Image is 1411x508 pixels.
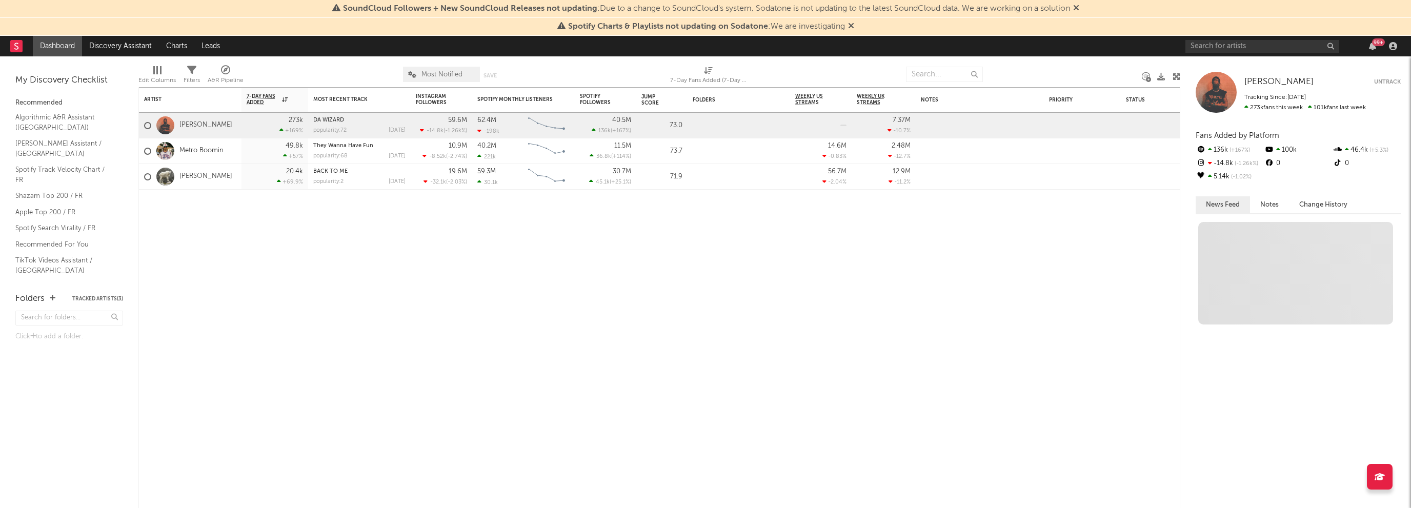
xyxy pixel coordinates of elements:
[15,255,113,276] a: TikTok Videos Assistant / [GEOGRAPHIC_DATA]
[580,93,616,106] div: Spotify Followers
[477,117,496,124] div: 62.4M
[613,168,631,175] div: 30.7M
[72,296,123,301] button: Tracked Artists(3)
[477,168,496,175] div: 59.3M
[313,128,347,133] div: popularity: 72
[568,23,845,31] span: : We are investigating
[283,153,303,159] div: +57 %
[614,143,631,149] div: 11.5M
[313,143,373,149] a: They Wanna Have Fun
[596,154,611,159] span: 36.8k
[477,153,496,160] div: 221k
[590,153,631,159] div: ( )
[670,74,747,87] div: 7-Day Fans Added (7-Day Fans Added)
[477,179,498,186] div: 30.1k
[477,128,499,134] div: -198k
[1368,148,1388,153] span: +5.3 %
[892,143,911,149] div: 2.48M
[427,128,444,134] span: -14.8k
[15,207,113,218] a: Apple Top 200 / FR
[888,127,911,134] div: -10.7 %
[828,143,846,149] div: 14.6M
[589,178,631,185] div: ( )
[194,36,227,56] a: Leads
[1244,105,1366,111] span: 101k fans last week
[15,138,113,159] a: [PERSON_NAME] Assistant / [GEOGRAPHIC_DATA]
[421,71,462,78] span: Most Notified
[641,171,682,183] div: 71.9
[445,128,466,134] span: -1.26k %
[795,93,831,106] span: Weekly US Streams
[921,97,1023,103] div: Notes
[596,179,610,185] span: 45.1k
[179,121,232,130] a: [PERSON_NAME]
[568,23,768,31] span: Spotify Charts & Playlists not updating on Sodatone
[641,94,667,106] div: Jump Score
[15,112,113,133] a: Algorithmic A&R Assistant ([GEOGRAPHIC_DATA])
[1333,144,1401,157] div: 46.4k
[15,311,123,326] input: Search for folders...
[1228,148,1250,153] span: +167 %
[389,128,406,133] div: [DATE]
[15,293,45,305] div: Folders
[1250,196,1289,213] button: Notes
[1233,161,1258,167] span: -1.26k %
[1073,5,1079,13] span: Dismiss
[144,96,221,103] div: Artist
[208,62,244,91] div: A&R Pipeline
[343,5,597,13] span: SoundCloud Followers + New SoundCloud Releases not updating
[449,168,467,175] div: 19.6M
[313,169,406,174] div: BACK TO ME
[184,74,200,87] div: Filters
[279,127,303,134] div: +169 %
[184,62,200,91] div: Filters
[159,36,194,56] a: Charts
[179,147,224,155] a: Metro Boomin
[15,222,113,234] a: Spotify Search Virality / FR
[420,127,467,134] div: ( )
[389,179,406,185] div: [DATE]
[448,154,466,159] span: -2.74 %
[523,164,570,190] svg: Chart title
[33,36,82,56] a: Dashboard
[15,331,123,343] div: Click to add a folder.
[286,168,303,175] div: 20.4k
[138,62,176,91] div: Edit Columns
[611,179,630,185] span: +25.1 %
[313,153,348,159] div: popularity: 68
[477,96,554,103] div: Spotify Monthly Listeners
[343,5,1070,13] span: : Due to a change to SoundCloud's system, Sodatone is not updating to the latest SoundCloud data....
[1374,77,1401,87] button: Untrack
[15,190,113,201] a: Shazam Top 200 / FR
[416,93,452,106] div: Instagram Followers
[1264,144,1332,157] div: 100k
[1196,132,1279,139] span: Fans Added by Platform
[1185,40,1339,53] input: Search for artists
[1244,77,1314,87] a: [PERSON_NAME]
[598,128,611,134] span: 136k
[1372,38,1385,46] div: 99 +
[179,172,232,181] a: [PERSON_NAME]
[1244,77,1314,86] span: [PERSON_NAME]
[448,117,467,124] div: 59.6M
[889,178,911,185] div: -11.2 %
[313,117,406,123] div: DA WIZARD
[15,97,123,109] div: Recommended
[857,93,895,106] span: Weekly UK Streams
[693,97,770,103] div: Folders
[138,74,176,87] div: Edit Columns
[1126,97,1193,103] div: Status
[613,154,630,159] span: +114 %
[888,153,911,159] div: -12.7 %
[277,178,303,185] div: +69.9 %
[422,153,467,159] div: ( )
[612,128,630,134] span: +167 %
[1196,196,1250,213] button: News Feed
[641,119,682,132] div: 73.0
[893,117,911,124] div: 7.37M
[670,62,747,91] div: 7-Day Fans Added (7-Day Fans Added)
[893,168,911,175] div: 12.9M
[1369,42,1376,50] button: 99+
[313,117,344,123] a: DA WIZARD
[313,96,390,103] div: Most Recent Track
